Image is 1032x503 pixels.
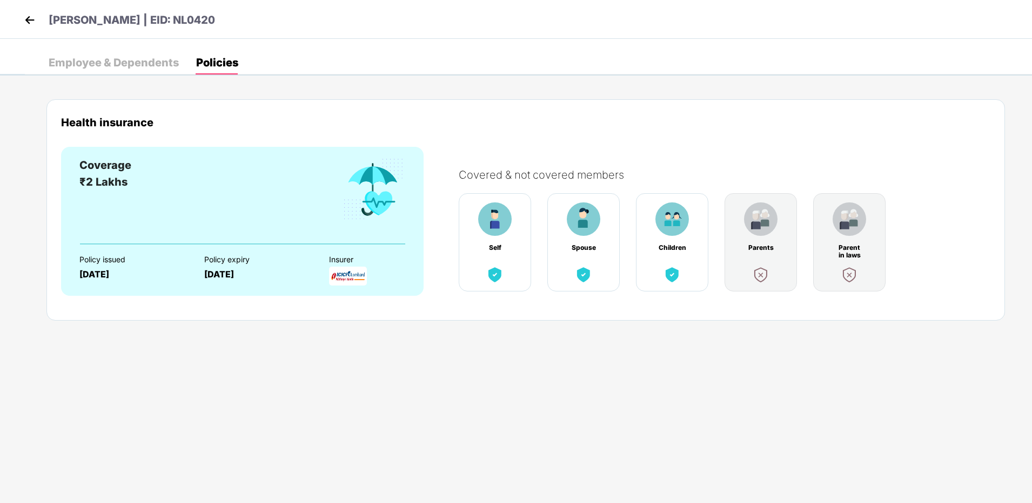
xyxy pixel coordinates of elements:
div: Employee & Dependents [49,57,179,68]
img: benefitCardImg [574,265,593,284]
div: Policies [196,57,238,68]
img: benefitCardImg [840,265,859,284]
img: benefitCardImg [662,265,682,284]
img: benefitCardImg [833,202,866,236]
div: Parent in laws [835,244,863,251]
span: ₹2 Lakhs [79,175,128,188]
img: back [22,12,38,28]
img: benefitCardImg [478,202,512,236]
div: Children [658,244,686,251]
div: Spouse [569,244,598,251]
p: [PERSON_NAME] | EID: NL0420 [49,12,215,29]
img: benefitCardImg [751,265,770,284]
img: InsurerLogo [329,267,367,286]
div: Insurer [329,255,435,264]
div: Self [481,244,509,251]
div: Covered & not covered members [459,168,1001,181]
div: Health insurance [61,116,990,128]
div: Policy expiry [204,255,310,264]
img: benefitCardImg [567,202,600,236]
div: [DATE] [79,269,185,280]
img: benefitCardImg [341,157,405,222]
img: benefitCardImg [655,202,689,236]
img: benefitCardImg [744,202,778,236]
div: Coverage [79,157,131,174]
div: [DATE] [204,269,310,280]
div: Parents [747,244,775,251]
div: Policy issued [79,255,185,264]
img: benefitCardImg [485,265,505,284]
